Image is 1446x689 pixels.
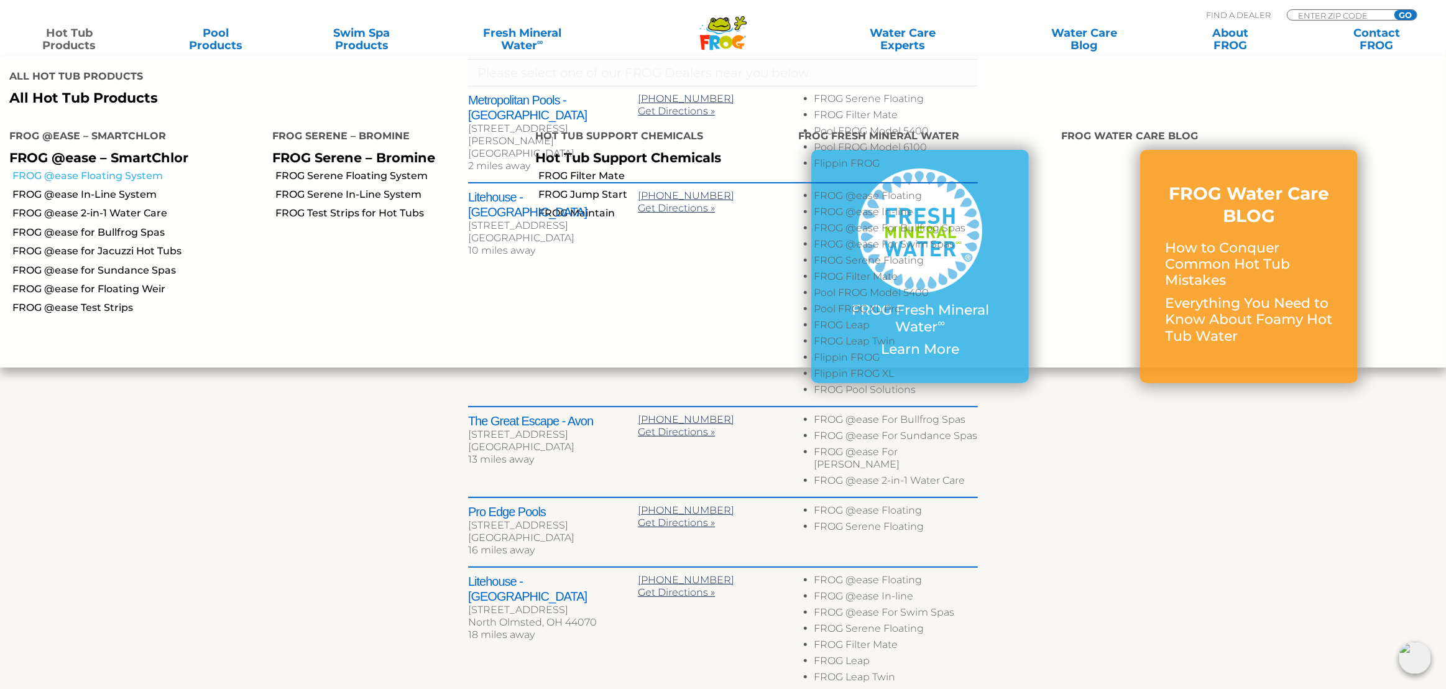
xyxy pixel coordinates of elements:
[814,622,978,639] li: FROG Serene Floating
[1165,182,1333,228] h3: FROG Water Care BLOG
[814,351,978,368] li: Flippin FROG
[12,244,263,258] a: FROG @ease for Jacuzzi Hot Tubs
[468,604,638,616] div: [STREET_ADDRESS]
[468,220,638,232] div: [STREET_ADDRESS]
[1174,27,1287,52] a: AboutFROG
[468,574,638,604] h2: Litehouse - [GEOGRAPHIC_DATA]
[814,254,978,271] li: FROG Serene Floating
[814,574,978,590] li: FROG @ease Floating
[638,574,734,586] a: [PHONE_NUMBER]
[275,188,526,201] a: FROG Serene In-Line System
[468,616,638,629] div: North Olmsted, OH 44070
[1206,9,1271,21] p: Find A Dealer
[468,629,535,640] span: 18 miles away
[468,519,638,532] div: [STREET_ADDRESS]
[1165,182,1333,351] a: FROG Water Care BLOG How to Conquer Common Hot Tub Mistakes Everything You Need to Know About Foa...
[638,414,734,425] a: [PHONE_NUMBER]
[12,282,263,296] a: FROG @ease for Floating Weir
[468,544,535,556] span: 16 miles away
[272,150,517,165] p: FROG Serene – Bromine
[468,93,638,123] h2: Metropolitan Pools - [GEOGRAPHIC_DATA]
[814,446,978,474] li: FROG @ease For [PERSON_NAME]
[1061,125,1437,150] h4: FROG Water Care Blog
[814,671,978,687] li: FROG Leap Twin
[468,504,638,519] h2: Pro Edge Pools
[12,169,263,183] a: FROG @ease Floating System
[468,532,638,544] div: [GEOGRAPHIC_DATA]
[814,639,978,655] li: FROG Filter Mate
[305,27,418,52] a: Swim SpaProducts
[12,188,263,201] a: FROG @ease In-Line System
[814,368,978,384] li: Flippin FROG XL
[1165,295,1333,344] p: Everything You Need to Know About Foamy Hot Tub Water
[814,271,978,287] li: FROG Filter Mate
[814,474,978,491] li: FROG @ease 2-in-1 Water Care
[468,441,638,453] div: [GEOGRAPHIC_DATA]
[12,27,126,52] a: Hot TubProducts
[9,150,254,165] p: FROG @ease – SmartChlor
[814,141,978,157] li: Pool FROG Model 6100
[638,190,734,201] a: [PHONE_NUMBER]
[1399,642,1431,674] img: openIcon
[814,335,978,351] li: FROG Leap Twin
[638,586,715,598] span: Get Directions »
[814,384,978,400] li: FROG Pool Solutions
[9,65,714,90] h4: All Hot Tub Products
[814,287,978,303] li: Pool FROG Model 5400
[814,520,978,537] li: FROG Serene Floating
[468,428,638,441] div: [STREET_ADDRESS]
[468,190,638,220] h2: Litehouse - [GEOGRAPHIC_DATA]
[638,504,734,516] a: [PHONE_NUMBER]
[638,105,715,117] a: Get Directions »
[468,453,534,465] span: 13 miles away
[814,655,978,671] li: FROG Leap
[468,160,530,172] span: 2 miles away
[814,206,978,222] li: FROG @ease In-line
[814,190,978,206] li: FROG @ease Floating
[814,319,978,335] li: FROG Leap
[9,90,714,106] a: All Hot Tub Products
[451,27,593,52] a: Fresh MineralWater∞
[1165,240,1333,289] p: How to Conquer Common Hot Tub Mistakes
[468,232,638,244] div: [GEOGRAPHIC_DATA]
[814,504,978,520] li: FROG @ease Floating
[814,606,978,622] li: FROG @ease For Swim Spas
[638,517,715,529] a: Get Directions »
[814,157,978,173] li: Flippin FROG
[638,202,715,214] a: Get Directions »
[1297,10,1381,21] input: Zip Code Form
[537,37,543,47] sup: ∞
[468,123,638,147] div: [STREET_ADDRESS][PERSON_NAME]
[1394,10,1417,20] input: GO
[638,426,715,438] a: Get Directions »
[814,93,978,109] li: FROG Serene Floating
[12,226,263,239] a: FROG @ease for Bullfrog Spas
[1320,27,1434,52] a: ContactFROG
[468,147,638,160] div: [GEOGRAPHIC_DATA]
[814,222,978,238] li: FROG @ease For Bullfrog Spas
[814,414,978,430] li: FROG @ease For Bullfrog Spas
[12,206,263,220] a: FROG @ease 2-in-1 Water Care
[814,125,978,141] li: Pool FROG Model 5400
[468,414,638,428] h2: The Great Escape - Avon
[275,206,526,220] a: FROG Test Strips for Hot Tubs
[814,303,978,319] li: Pool FROG XL Pro
[814,238,978,254] li: FROG @ease For Swim Spas
[159,27,272,52] a: PoolProducts
[12,264,263,277] a: FROG @ease for Sundance Spas
[468,244,535,256] span: 10 miles away
[814,109,978,125] li: FROG Filter Mate
[814,430,978,446] li: FROG @ease For Sundance Spas
[275,169,526,183] a: FROG Serene Floating System
[638,93,734,104] a: [PHONE_NUMBER]
[272,125,517,150] h4: FROG Serene – Bromine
